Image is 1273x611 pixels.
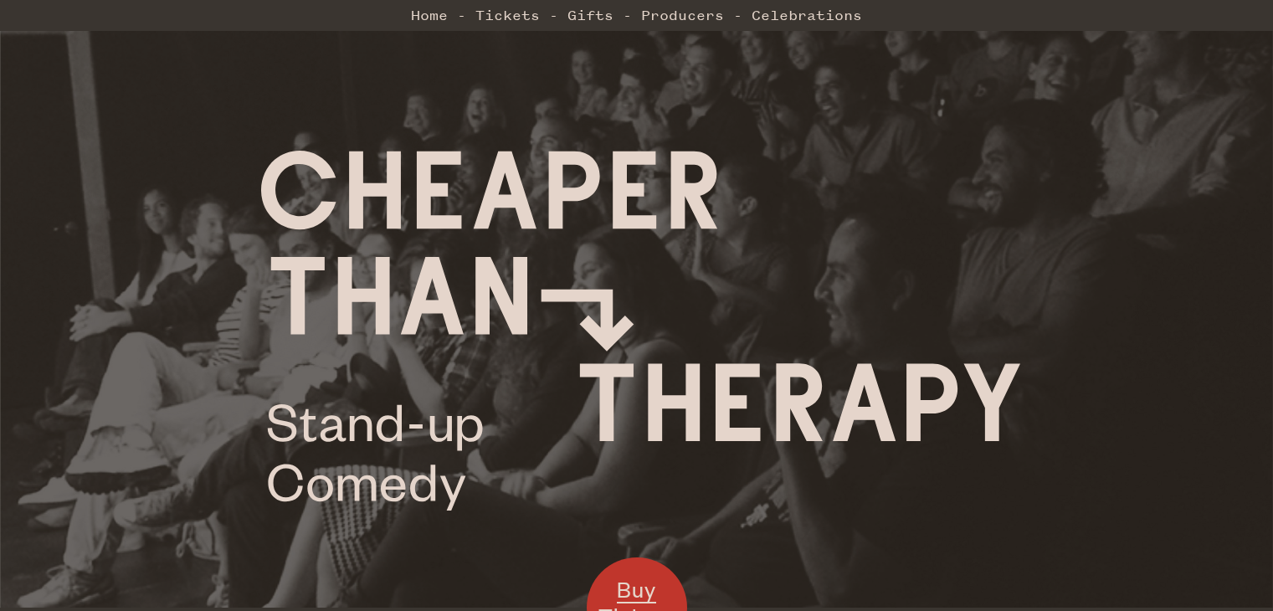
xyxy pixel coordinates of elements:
[261,151,1020,511] img: Cheaper Than Therapy logo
